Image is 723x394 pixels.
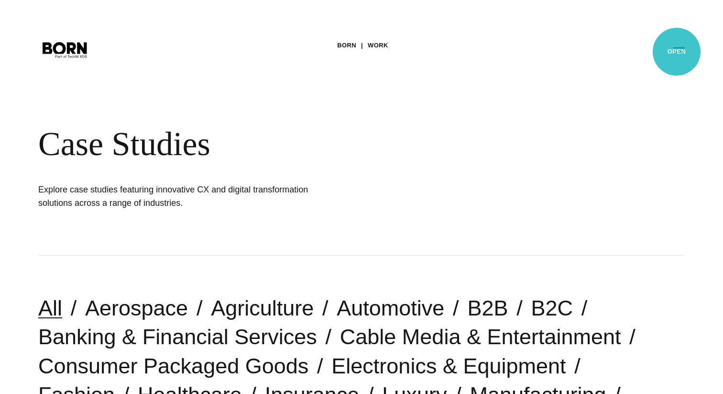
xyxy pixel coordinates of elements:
[38,296,62,320] a: All
[38,183,325,210] h1: Explore case studies featuring innovative CX and digital transformation solutions across a range ...
[531,296,573,320] a: B2C
[38,124,583,164] div: Case Studies
[668,39,690,59] button: Open
[368,38,388,53] a: Work
[38,325,317,349] a: Banking & Financial Services
[467,296,508,320] a: B2B
[337,296,444,320] a: Automotive
[331,354,566,378] a: Electronics & Equipment
[211,296,314,320] a: Agriculture
[85,296,188,320] a: Aerospace
[340,325,621,349] a: Cable Media & Entertainment
[38,354,308,378] a: Consumer Packaged Goods
[337,38,356,53] a: BORN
